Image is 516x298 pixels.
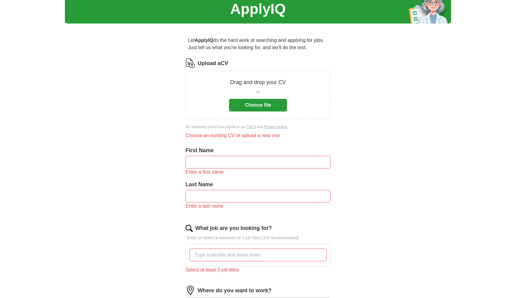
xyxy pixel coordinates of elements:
[229,99,287,111] button: Choose file
[198,59,228,67] label: Upload a CV
[264,125,287,129] a: Privacy Notice
[186,168,330,176] div: Enter a first name
[186,286,195,295] img: location.png
[186,58,195,68] img: CV Icon
[230,78,286,86] p: Drag and drop your CV
[186,34,330,54] p: Let do the hard work of searching and applying for jobs. Just tell us what you're looking for, an...
[186,235,330,241] p: Enter or select a minimum of 3 job titles (4-8 recommended)
[256,89,260,95] span: or
[186,225,193,232] img: search.png
[186,124,330,130] div: By uploading your CV you agree to our and .
[198,287,272,295] label: Where do you want to work?
[186,180,330,189] label: Last Name
[195,38,213,43] strong: ApplyIQ
[186,266,330,274] div: Select at least 3 job titles
[247,125,256,129] a: T&Cs
[186,146,330,155] label: First Name
[186,132,330,139] div: Choose an existing CV or upload a new one
[186,202,330,210] div: Enter a last name
[190,249,326,261] input: Type a job title and press enter
[195,224,272,232] label: What job are you looking for?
